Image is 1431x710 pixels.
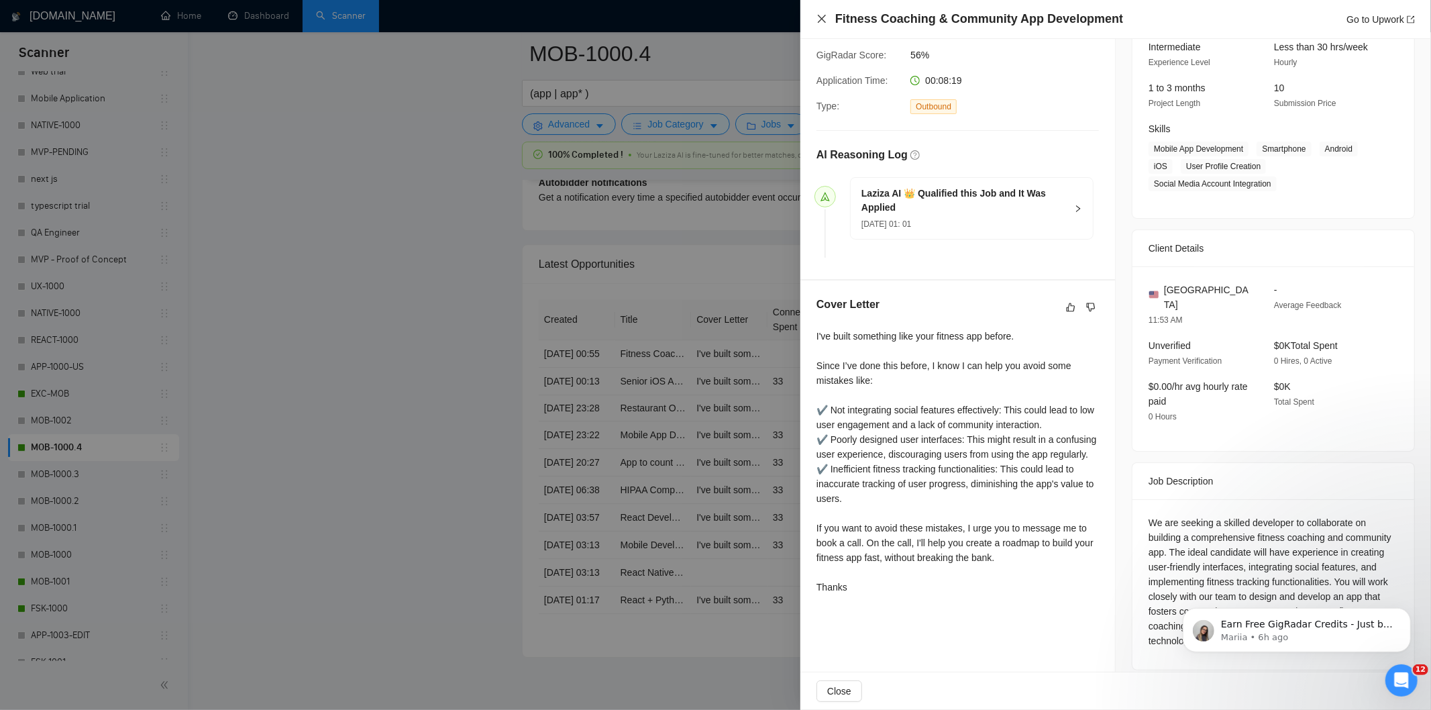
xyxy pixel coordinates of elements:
[1274,285,1277,295] span: -
[861,219,911,229] span: [DATE] 01: 01
[820,192,830,201] span: send
[1149,412,1177,421] span: 0 Hours
[925,75,962,86] span: 00:08:19
[1149,315,1183,325] span: 11:53 AM
[1149,58,1210,67] span: Experience Level
[835,11,1123,28] h4: Fitness Coaching & Community App Development
[1274,397,1314,407] span: Total Spent
[1074,205,1082,213] span: right
[1149,83,1206,93] span: 1 to 3 months
[816,13,827,24] span: close
[1149,340,1191,351] span: Unverified
[1163,580,1431,674] iframe: Intercom notifications message
[816,297,880,313] h5: Cover Letter
[1066,302,1075,313] span: like
[1413,664,1428,675] span: 12
[1274,340,1338,351] span: $0K Total Spent
[1274,58,1297,67] span: Hourly
[1257,142,1311,156] span: Smartphone
[910,99,957,114] span: Outbound
[1086,302,1096,313] span: dislike
[816,147,908,163] h5: AI Reasoning Log
[1274,42,1368,52] span: Less than 30 hrs/week
[1149,142,1249,156] span: Mobile App Development
[1149,356,1222,366] span: Payment Verification
[1083,299,1099,315] button: dislike
[1274,301,1342,310] span: Average Feedback
[1149,99,1200,108] span: Project Length
[1346,14,1415,25] a: Go to Upworkexport
[910,76,920,85] span: clock-circle
[1274,356,1332,366] span: 0 Hires, 0 Active
[1149,290,1159,299] img: 🇺🇸
[1320,142,1358,156] span: Android
[1149,42,1201,52] span: Intermediate
[910,48,1112,62] span: 56%
[1274,99,1336,108] span: Submission Price
[816,680,862,702] button: Close
[1385,664,1418,697] iframe: Intercom live chat
[816,13,827,25] button: Close
[910,150,920,160] span: question-circle
[827,684,851,699] span: Close
[1149,176,1277,191] span: Social Media Account Integration
[1149,230,1398,266] div: Client Details
[1149,381,1248,407] span: $0.00/hr avg hourly rate paid
[816,50,886,60] span: GigRadar Score:
[1274,83,1285,93] span: 10
[1149,123,1171,134] span: Skills
[816,101,839,111] span: Type:
[816,329,1099,595] div: I've built something like your fitness app before. Since I’ve done this before, I know I can help...
[1063,299,1079,315] button: like
[1274,381,1291,392] span: $0K
[861,187,1066,215] h5: Laziza AI 👑 Qualified this Job and It Was Applied
[1149,515,1398,648] div: We are seeking a skilled developer to collaborate on building a comprehensive fitness coaching an...
[1407,15,1415,23] span: export
[1181,159,1266,174] span: User Profile Creation
[1149,463,1398,499] div: Job Description
[1164,283,1253,312] span: [GEOGRAPHIC_DATA]
[816,75,888,86] span: Application Time:
[1149,159,1173,174] span: iOS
